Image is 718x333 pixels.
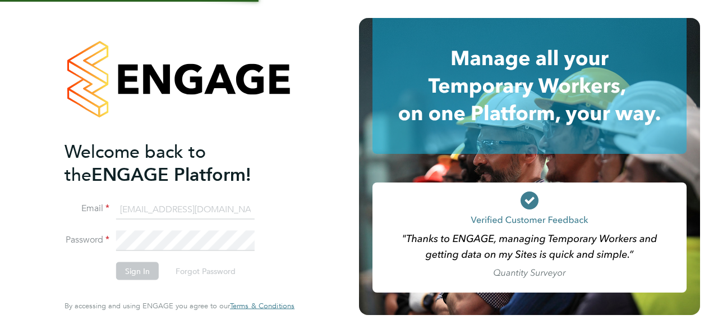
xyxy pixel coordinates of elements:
button: Sign In [116,262,159,280]
input: Enter your work email... [116,199,255,220]
label: Email [65,203,109,215]
h2: ENGAGE Platform! [65,140,283,186]
span: Welcome back to the [65,140,206,185]
label: Password [65,234,109,246]
button: Forgot Password [167,262,245,280]
a: Terms & Conditions [230,302,294,311]
span: By accessing and using ENGAGE you agree to our [65,301,294,311]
